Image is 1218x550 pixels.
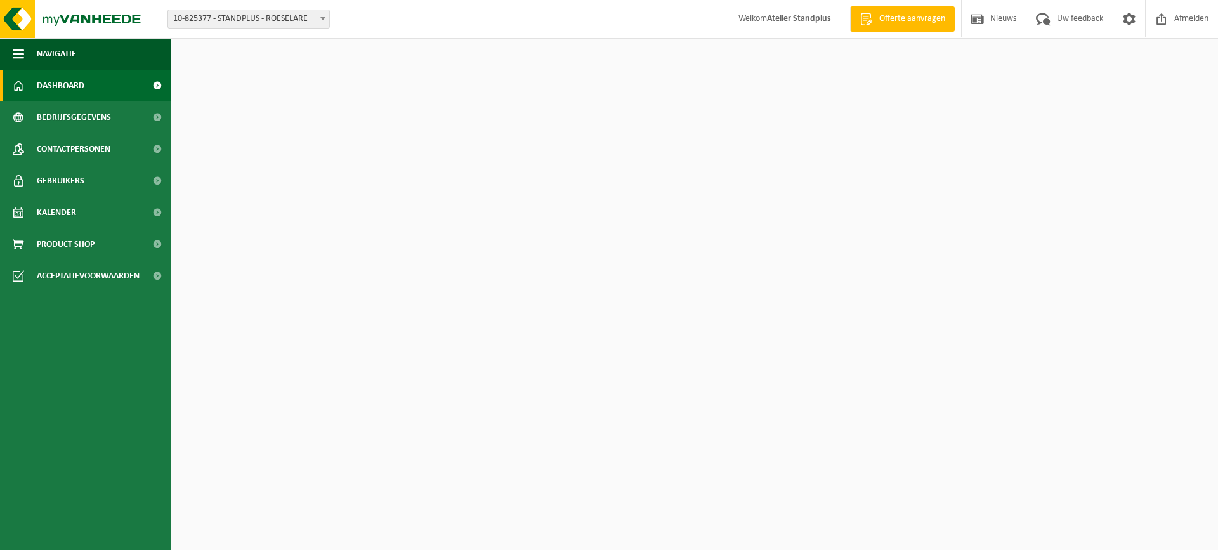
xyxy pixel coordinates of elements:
span: 10-825377 - STANDPLUS - ROESELARE [168,10,329,28]
strong: Atelier Standplus [767,14,831,23]
span: Navigatie [37,38,76,70]
span: Acceptatievoorwaarden [37,260,140,292]
span: 10-825377 - STANDPLUS - ROESELARE [167,10,330,29]
span: Kalender [37,197,76,228]
span: Dashboard [37,70,84,101]
span: Bedrijfsgegevens [37,101,111,133]
span: Contactpersonen [37,133,110,165]
a: Offerte aanvragen [850,6,955,32]
span: Gebruikers [37,165,84,197]
span: Product Shop [37,228,95,260]
span: Offerte aanvragen [876,13,948,25]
